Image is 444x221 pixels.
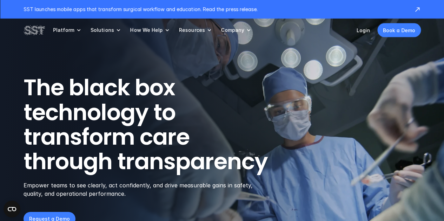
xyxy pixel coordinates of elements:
[24,75,301,174] h1: The black box technology to transform care through transparency
[179,27,205,33] p: Resources
[53,19,82,42] a: Platform
[357,27,370,33] a: Login
[53,27,74,33] p: Platform
[383,27,415,34] p: Book a Demo
[24,181,262,198] p: Empower teams to see clearly, act confidently, and drive measurable gains in safety, quality, and...
[91,27,114,33] p: Solutions
[4,201,20,217] button: Open CMP widget
[130,27,163,33] p: How We Help
[24,6,407,13] p: SST launches mobile apps that transform surgical workflow and education. Read the press release.
[24,24,45,36] img: SST logo
[377,23,421,37] a: Book a Demo
[221,27,244,33] p: Company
